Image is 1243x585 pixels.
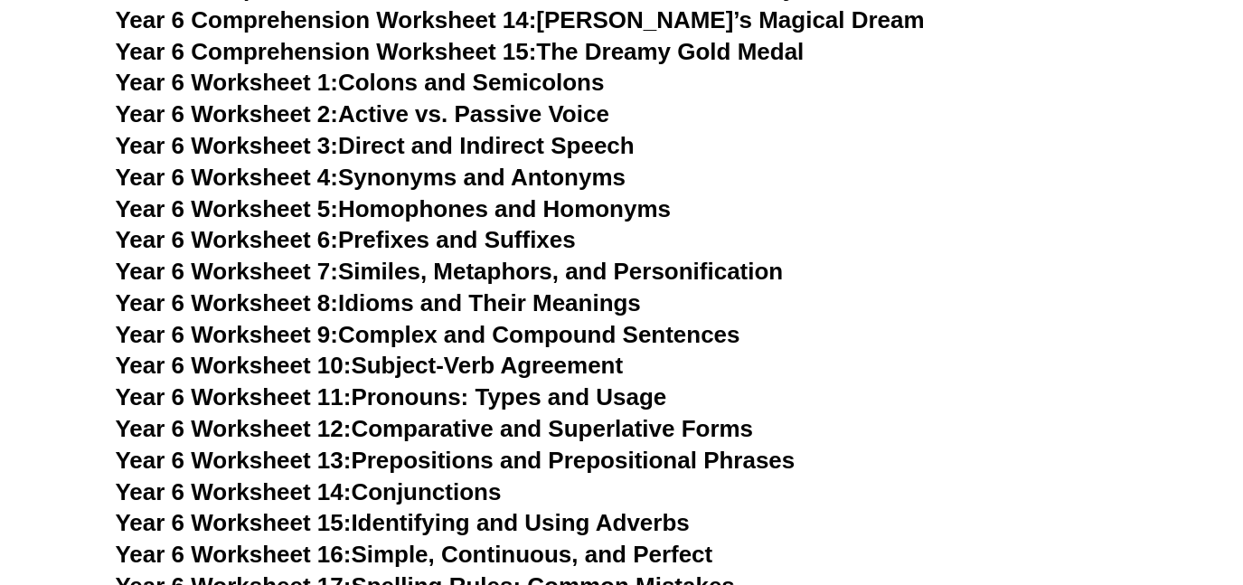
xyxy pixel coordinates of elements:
[116,258,339,285] span: Year 6 Worksheet 7:
[116,6,925,33] a: Year 6 Comprehension Worksheet 14:[PERSON_NAME]’s Magical Dream
[116,132,635,159] a: Year 6 Worksheet 3:Direct and Indirect Speech
[116,6,537,33] span: Year 6 Comprehension Worksheet 14:
[116,321,339,348] span: Year 6 Worksheet 9:
[116,478,502,505] a: Year 6 Worksheet 14:Conjunctions
[116,383,667,410] a: Year 6 Worksheet 11:Pronouns: Types and Usage
[116,415,754,442] a: Year 6 Worksheet 12:Comparative and Superlative Forms
[116,478,352,505] span: Year 6 Worksheet 14:
[116,100,609,127] a: Year 6 Worksheet 2:Active vs. Passive Voice
[116,509,690,536] a: Year 6 Worksheet 15:Identifying and Using Adverbs
[116,447,352,474] span: Year 6 Worksheet 13:
[943,382,1243,585] iframe: Chat Widget
[116,226,576,253] a: Year 6 Worksheet 6:Prefixes and Suffixes
[116,415,352,442] span: Year 6 Worksheet 12:
[116,447,796,474] a: Year 6 Worksheet 13:Prepositions and Prepositional Phrases
[116,541,713,568] a: Year 6 Worksheet 16:Simple, Continuous, and Perfect
[116,38,537,65] span: Year 6 Comprehension Worksheet 15:
[116,195,339,222] span: Year 6 Worksheet 5:
[116,352,352,379] span: Year 6 Worksheet 10:
[116,321,740,348] a: Year 6 Worksheet 9:Complex and Compound Sentences
[116,195,672,222] a: Year 6 Worksheet 5:Homophones and Homonyms
[116,352,624,379] a: Year 6 Worksheet 10:Subject-Verb Agreement
[116,383,352,410] span: Year 6 Worksheet 11:
[116,69,339,96] span: Year 6 Worksheet 1:
[116,164,626,191] a: Year 6 Worksheet 4:Synonyms and Antonyms
[116,132,339,159] span: Year 6 Worksheet 3:
[116,509,352,536] span: Year 6 Worksheet 15:
[116,100,339,127] span: Year 6 Worksheet 2:
[116,541,352,568] span: Year 6 Worksheet 16:
[116,38,805,65] a: Year 6 Comprehension Worksheet 15:The Dreamy Gold Medal
[116,164,339,191] span: Year 6 Worksheet 4:
[116,226,339,253] span: Year 6 Worksheet 6:
[116,258,784,285] a: Year 6 Worksheet 7:Similes, Metaphors, and Personification
[116,69,605,96] a: Year 6 Worksheet 1:Colons and Semicolons
[116,289,641,316] a: Year 6 Worksheet 8:Idioms and Their Meanings
[116,289,339,316] span: Year 6 Worksheet 8:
